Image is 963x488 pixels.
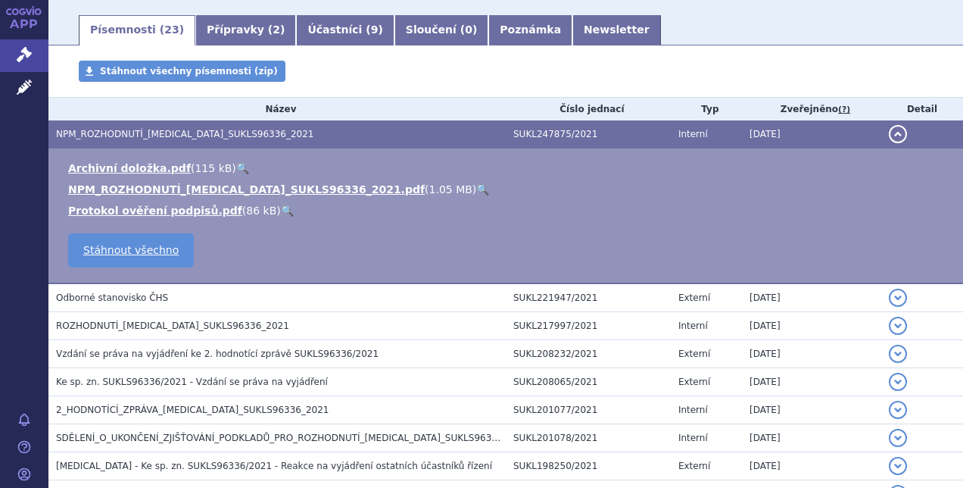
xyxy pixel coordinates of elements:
a: Přípravky (2) [195,15,296,45]
button: detail [889,373,907,391]
td: [DATE] [742,452,881,480]
a: 🔍 [476,183,489,196]
a: NPM_ROZHODNUTÍ_[MEDICAL_DATA]_SUKLS96336_2021.pdf [68,183,425,196]
a: Účastníci (9) [296,15,394,45]
a: Protokol ověření podpisů.pdf [68,205,242,217]
td: SUKL201078/2021 [506,424,671,452]
span: 23 [164,23,179,36]
span: DOPTELET - Ke sp. zn. SUKLS96336/2021 - Reakce na vyjádření ostatních účastníků řízení [56,461,492,471]
span: 0 [465,23,472,36]
span: 2 [273,23,280,36]
li: ( ) [68,161,948,176]
span: Vzdání se práva na vyjádření ke 2. hodnotící zprávě SUKLS96336/2021 [56,349,379,359]
td: SUKL208232/2021 [506,340,671,368]
th: Název [48,98,506,120]
span: 1.05 MB [429,183,472,196]
button: detail [889,125,907,143]
td: SUKL201077/2021 [506,396,671,424]
td: [DATE] [742,312,881,340]
th: Detail [881,98,963,120]
td: SUKL198250/2021 [506,452,671,480]
span: Externí [678,349,710,359]
button: detail [889,401,907,419]
span: 115 kB [195,162,232,174]
a: 🔍 [236,162,249,174]
td: [DATE] [742,283,881,312]
span: 86 kB [246,205,276,217]
span: Stáhnout všechny písemnosti (zip) [100,66,278,77]
button: detail [889,457,907,475]
span: NPM_ROZHODNUTÍ_DOPTELET_SUKLS96336_2021 [56,129,313,139]
td: [DATE] [742,424,881,452]
span: Odborné stanovisko ČHS [56,292,168,303]
span: Interní [678,433,708,443]
th: Typ [671,98,742,120]
a: Stáhnout všechny písemnosti (zip) [79,61,285,82]
a: 🔍 [281,205,294,217]
button: detail [889,317,907,335]
a: Sloučení (0) [394,15,488,45]
button: detail [889,289,907,307]
span: ROZHODNUTÍ_DOPTELET_SUKLS96336_2021 [56,321,289,331]
span: Interní [678,321,708,331]
span: 9 [371,23,379,36]
td: SUKL208065/2021 [506,368,671,396]
button: detail [889,429,907,447]
span: Externí [678,377,710,387]
span: SDĚLENÍ_O_UKONČENÍ_ZJIŠŤOVÁNÍ_PODKLADŮ_PRO_ROZHODNUTÍ_DOPTELET_SUKLS96336_2021 [56,433,531,443]
a: Poznámka [488,15,572,45]
td: [DATE] [742,368,881,396]
span: Interní [678,405,708,415]
th: Číslo jednací [506,98,671,120]
span: Interní [678,129,708,139]
a: Newsletter [572,15,661,45]
td: SUKL247875/2021 [506,120,671,149]
abbr: (?) [838,105,850,115]
th: Zveřejněno [742,98,881,120]
td: [DATE] [742,396,881,424]
td: SUKL221947/2021 [506,283,671,312]
span: Externí [678,461,710,471]
a: Stáhnout všechno [68,233,194,267]
button: detail [889,345,907,363]
li: ( ) [68,182,948,197]
span: 2_HODNOTÍCÍ_ZPRÁVA_DOPTELET_SUKLS96336_2021 [56,405,329,415]
li: ( ) [68,203,948,218]
span: Externí [678,292,710,303]
a: Písemnosti (23) [79,15,195,45]
td: [DATE] [742,340,881,368]
td: SUKL217997/2021 [506,312,671,340]
td: [DATE] [742,120,881,149]
span: Ke sp. zn. SUKLS96336/2021 - Vzdání se práva na vyjádření [56,377,328,387]
a: Archivní doložka.pdf [68,162,191,174]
